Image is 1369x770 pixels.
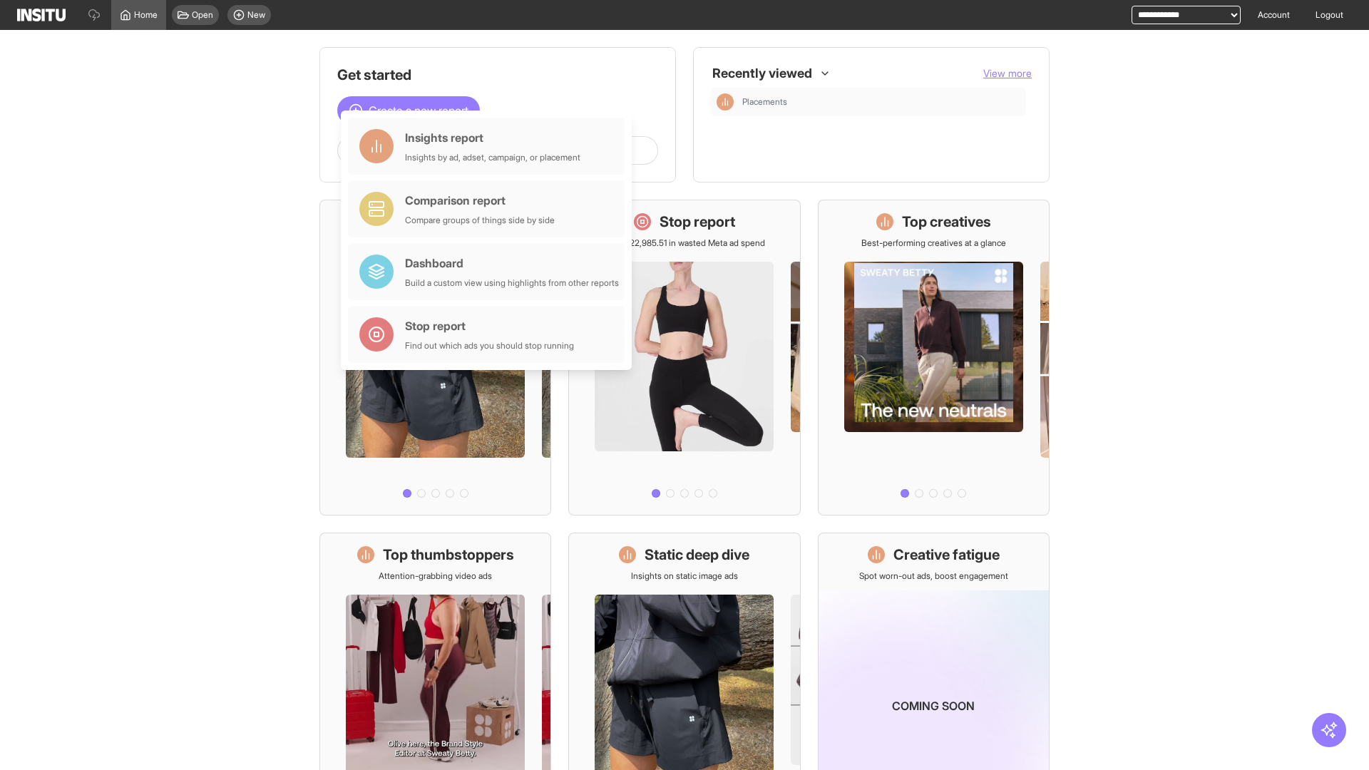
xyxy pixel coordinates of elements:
[405,215,555,226] div: Compare groups of things side by side
[405,340,574,351] div: Find out which ads you should stop running
[604,237,765,249] p: Save £22,985.51 in wasted Meta ad spend
[742,96,1020,108] span: Placements
[568,200,800,515] a: Stop reportSave £22,985.51 in wasted Meta ad spend
[405,317,574,334] div: Stop report
[818,200,1050,515] a: Top creativesBest-performing creatives at a glance
[405,152,580,163] div: Insights by ad, adset, campaign, or placement
[369,102,468,119] span: Create a new report
[742,96,787,108] span: Placements
[17,9,66,21] img: Logo
[405,255,619,272] div: Dashboard
[405,192,555,209] div: Comparison report
[902,212,991,232] h1: Top creatives
[247,9,265,21] span: New
[983,67,1032,79] span: View more
[192,9,213,21] span: Open
[861,237,1006,249] p: Best-performing creatives at a glance
[631,570,738,582] p: Insights on static image ads
[337,65,658,85] h1: Get started
[660,212,735,232] h1: Stop report
[337,96,480,125] button: Create a new report
[134,9,158,21] span: Home
[983,66,1032,81] button: View more
[717,93,734,111] div: Insights
[383,545,514,565] h1: Top thumbstoppers
[319,200,551,515] a: What's live nowSee all active ads instantly
[645,545,749,565] h1: Static deep dive
[405,129,580,146] div: Insights report
[379,570,492,582] p: Attention-grabbing video ads
[405,277,619,289] div: Build a custom view using highlights from other reports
